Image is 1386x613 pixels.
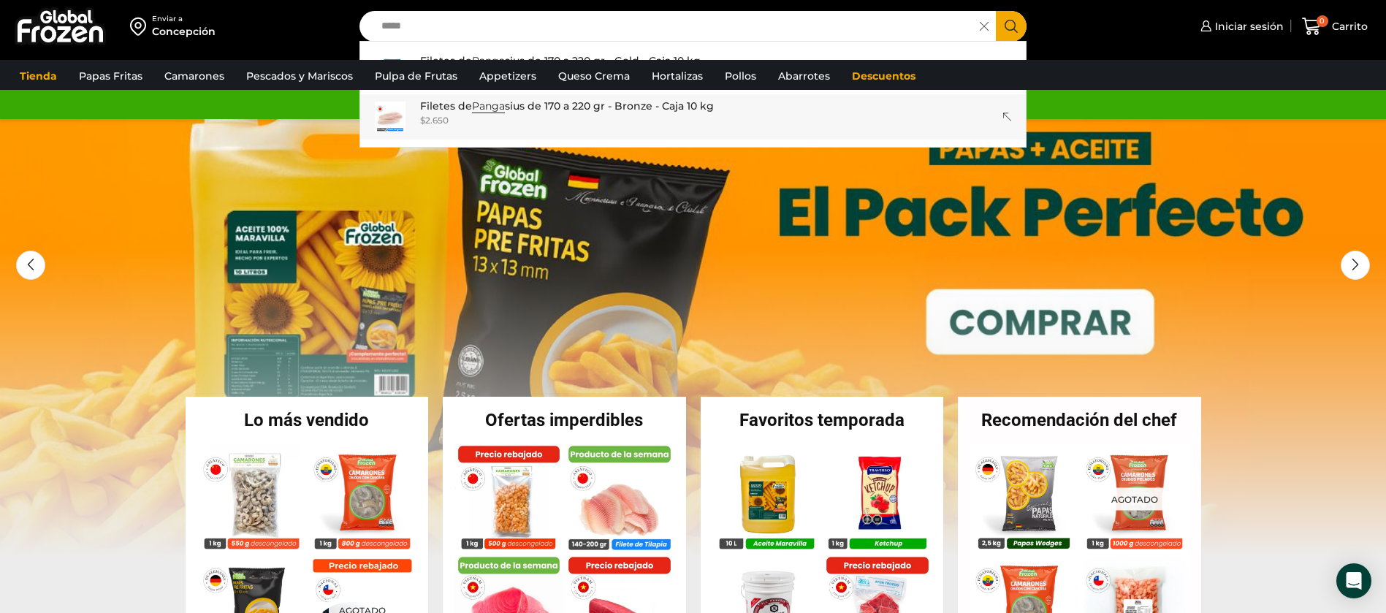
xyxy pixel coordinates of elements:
span: $ [420,115,425,126]
p: Agotado [1101,487,1168,510]
bdi: 2.650 [420,115,449,126]
a: Descuentos [845,62,923,90]
a: Queso Crema [551,62,637,90]
div: Previous slide [16,251,45,280]
div: Concepción [152,24,216,39]
strong: Panga [472,99,505,113]
span: Iniciar sesión [1211,19,1284,34]
a: 0 Carrito [1298,9,1371,44]
h2: Favoritos temporada [701,411,944,429]
span: Carrito [1328,19,1368,34]
a: Papas Fritas [72,62,150,90]
span: 0 [1317,15,1328,27]
a: Pollos [717,62,764,90]
strong: Panga [472,54,505,68]
p: Filetes de sius de 170 a 220 gr - Bronze - Caja 10 kg [420,98,714,114]
div: Open Intercom Messenger [1336,563,1371,598]
a: Tienda [12,62,64,90]
button: Search button [996,11,1027,42]
a: Filetes dePangasius de 170 a 220 gr - Bronze - Caja 10 kg $2.650 [360,94,1027,140]
a: Hortalizas [644,62,710,90]
a: Abarrotes [771,62,837,90]
a: Iniciar sesión [1197,12,1284,41]
div: Next slide [1341,251,1370,280]
a: Camarones [157,62,232,90]
a: Pescados y Mariscos [239,62,360,90]
p: Filetes de sius de 170 a 220 gr - Gold - Caja 10 kg [420,53,701,69]
img: address-field-icon.svg [130,14,152,39]
h2: Lo más vendido [186,411,429,429]
a: Appetizers [472,62,544,90]
h2: Recomendación del chef [958,411,1201,429]
h2: Ofertas imperdibles [443,411,686,429]
div: Enviar a [152,14,216,24]
a: Pulpa de Frutas [368,62,465,90]
a: Filetes dePangasius de 170 a 220 gr - Gold - Caja 10 kg $2.750 [360,49,1027,94]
